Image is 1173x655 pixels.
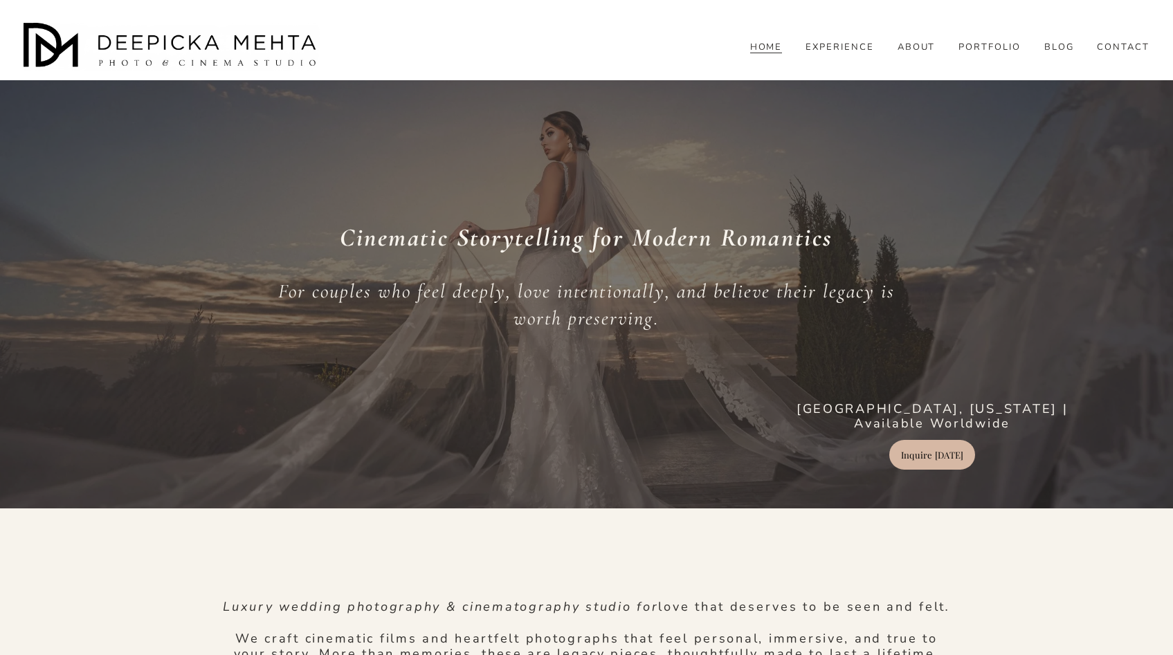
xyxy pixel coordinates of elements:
em: . [945,598,950,615]
a: ABOUT [898,41,936,54]
p: love that deserves to be seen and felt [183,600,990,615]
a: folder dropdown [1044,41,1074,54]
a: Inquire [DATE] [889,440,975,470]
em: Cinematic Storytelling for Modern Romantics [340,222,833,252]
em: For couples who feel deeply, love intentionally, and believe their legacy is worth preserving. [278,279,900,329]
a: EXPERIENCE [806,41,874,54]
a: PORTFOLIO [958,41,1021,54]
p: [GEOGRAPHIC_DATA], [US_STATE] | Available Worldwide [794,402,1071,432]
img: Austin Wedding Photographer - Deepicka Mehta Photography &amp; Cinematography [24,23,321,71]
span: BLOG [1044,42,1074,53]
a: CONTACT [1097,41,1149,54]
em: Luxury wedding photography & cinematography studio for [223,598,658,615]
a: HOME [750,41,783,54]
